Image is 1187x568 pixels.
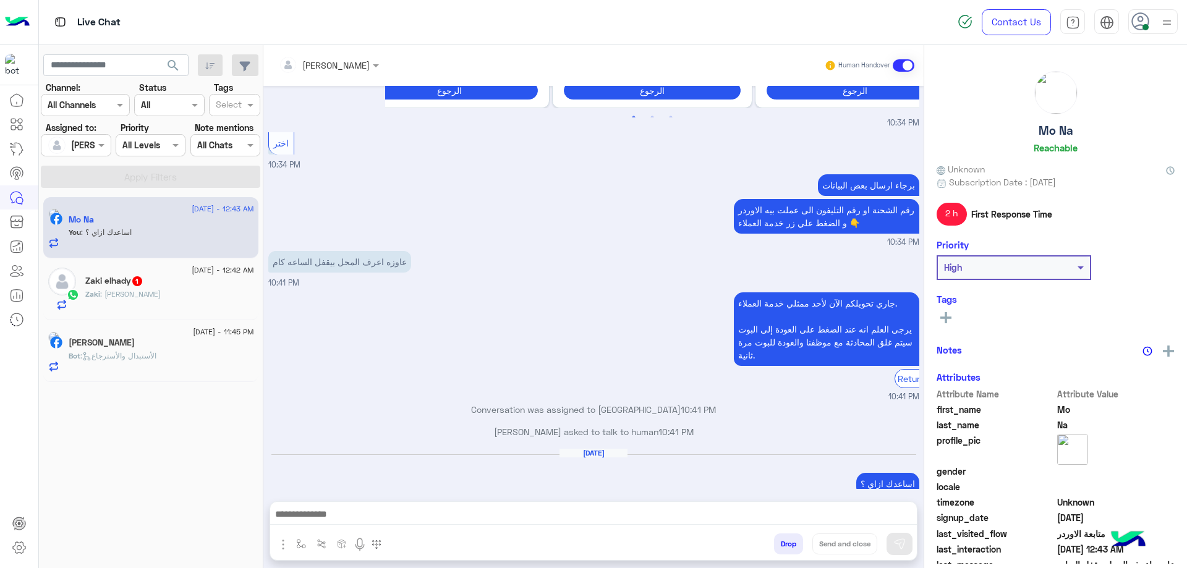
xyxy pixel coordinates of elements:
span: : الأستبدال والأسترجاع [80,351,156,360]
div: Return to Bot [895,369,953,388]
span: 10:41 PM [888,391,919,403]
img: make a call [372,540,381,549]
h6: Attributes [937,371,981,383]
img: picture [48,332,59,343]
span: 2025-08-21T21:43:11.8478583Z [1057,543,1175,556]
img: select flow [296,539,306,549]
span: Unknown [937,163,985,176]
p: Conversation was assigned to [GEOGRAPHIC_DATA] [268,403,919,416]
h6: Notes [937,344,962,355]
span: last_interaction [937,543,1055,556]
button: create order [332,533,352,554]
span: null [1057,480,1175,493]
img: tab [1100,15,1114,30]
img: Trigger scenario [317,539,326,549]
img: 713415422032625 [5,54,27,76]
span: You [69,227,81,237]
button: Trigger scenario [312,533,332,554]
button: 3 of 2 [665,111,677,124]
button: Send and close [812,533,877,554]
h5: Mo Na [1039,124,1073,138]
span: First Response Time [971,208,1052,221]
span: Mo [1057,403,1175,416]
span: Subscription Date : [DATE] [949,176,1056,189]
img: profile [1159,15,1175,30]
span: Attribute Value [1057,388,1175,401]
a: tab [1060,9,1085,35]
a: Contact Us [982,9,1051,35]
span: 2 h [937,203,967,225]
span: علي ده [100,289,161,299]
span: first_name [937,403,1055,416]
span: [DATE] - 12:42 AM [192,265,253,276]
p: 21/8/2025, 10:41 PM [268,251,411,273]
button: Apply Filters [41,166,260,188]
span: search [166,58,181,73]
img: Facebook [50,336,62,349]
span: Unknown [1057,496,1175,509]
img: spinner [958,14,972,29]
h5: Mustafa Ali [69,337,135,348]
span: signup_date [937,511,1055,524]
p: Live Chat [77,14,121,31]
img: tab [1066,15,1080,30]
span: 10:34 PM [887,237,919,248]
p: 21/8/2025, 10:34 PM [818,174,919,196]
span: last_name [937,418,1055,431]
label: Note mentions [195,121,253,134]
label: Channel: [46,81,80,94]
h5: Mo Na [69,214,94,225]
button: الرجوع [767,82,943,100]
img: WhatsApp [67,289,79,301]
img: send message [893,538,906,550]
button: Drop [774,533,803,554]
h5: Zaki elhady [85,276,143,286]
img: send voice note [352,537,367,552]
label: Assigned to: [46,121,96,134]
span: 1 [132,276,142,286]
img: create order [337,539,347,549]
p: 22/8/2025, 12:43 AM [856,473,919,494]
img: defaultAdmin.png [48,268,76,295]
img: notes [1142,346,1152,356]
span: اساعدك ازاي ؟ [81,227,132,237]
span: Na [1057,418,1175,431]
button: الرجوع [564,82,741,100]
span: 2024-12-23T17:25:14.557Z [1057,511,1175,524]
img: picture [1035,72,1077,114]
span: Attribute Name [937,388,1055,401]
label: Status [139,81,166,94]
span: متابعة الاوردر [1057,527,1175,540]
span: profile_pic [937,434,1055,462]
p: [PERSON_NAME] asked to talk to human [268,425,919,438]
img: picture [48,208,59,219]
img: defaultAdmin.png [48,137,66,154]
span: 10:41 PM [681,404,716,415]
span: اختر [273,138,289,148]
img: add [1163,345,1174,357]
h6: [DATE] [559,449,628,457]
span: null [1057,465,1175,478]
span: 10:34 PM [268,160,300,169]
span: timezone [937,496,1055,509]
span: locale [937,480,1055,493]
img: send attachment [276,537,291,552]
button: select flow [291,533,312,554]
span: [DATE] - 11:45 PM [193,326,253,337]
small: Human Handover [838,61,890,70]
span: 10:41 PM [658,426,694,437]
button: search [158,54,189,81]
label: Priority [121,121,149,134]
span: last_visited_flow [937,527,1055,540]
h6: Tags [937,294,1175,305]
p: 21/8/2025, 10:34 PM [734,199,919,234]
p: 21/8/2025, 10:41 PM [734,292,919,366]
button: 1 of 2 [628,111,640,124]
span: gender [937,465,1055,478]
img: tab [53,14,68,30]
span: [DATE] - 12:43 AM [192,203,253,214]
img: Facebook [50,213,62,225]
span: Zaki [85,289,100,299]
h6: Reachable [1034,142,1078,153]
button: الرجوع [361,82,538,100]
